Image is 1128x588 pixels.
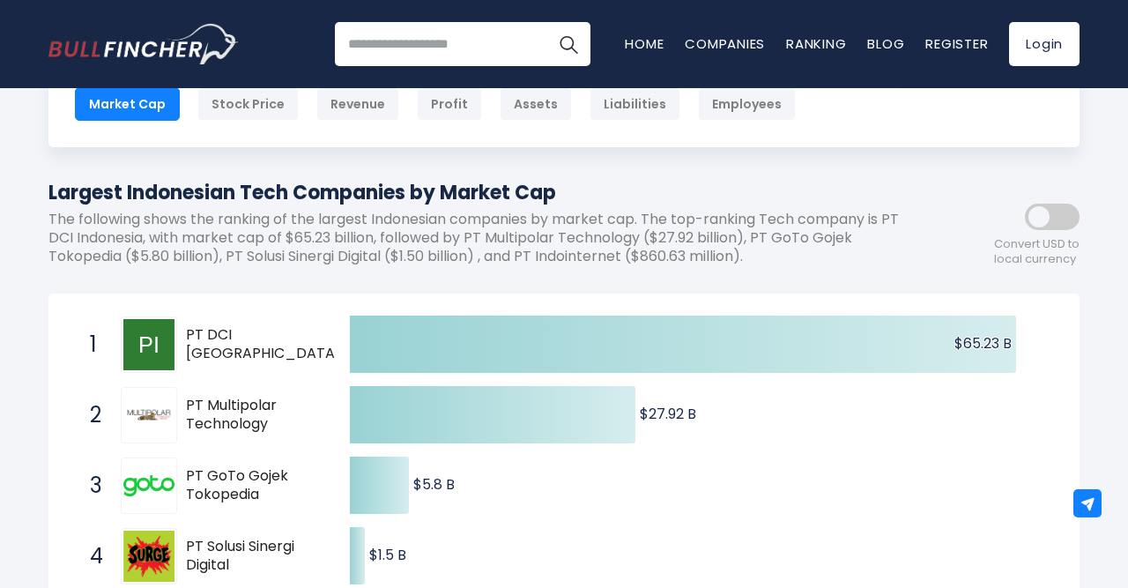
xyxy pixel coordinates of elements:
span: 3 [81,471,99,501]
div: Employees [698,87,796,121]
a: Companies [685,34,765,53]
text: $5.8 B [413,474,455,495]
a: Ranking [786,34,846,53]
span: 4 [81,541,99,571]
div: Profit [417,87,482,121]
a: Blog [867,34,904,53]
a: Go to homepage [48,24,238,64]
a: Register [925,34,988,53]
div: Liabilities [590,87,680,121]
span: PT DCI [GEOGRAPHIC_DATA] [186,326,341,363]
span: PT Multipolar Technology [186,397,319,434]
div: Stock Price [197,87,299,121]
img: PT Multipolar Technology [123,390,174,441]
img: PT DCI Indonesia [123,319,174,370]
img: Bullfincher logo [48,24,239,64]
text: $27.92 B [640,404,696,424]
span: Convert USD to local currency [994,237,1080,267]
span: 1 [81,330,99,360]
button: Search [546,22,590,66]
img: PT Solusi Sinergi Digital [123,531,174,582]
span: PT GoTo Gojek Tokopedia [186,467,319,504]
a: Login [1009,22,1080,66]
span: PT Solusi Sinergi Digital [186,538,319,575]
div: Revenue [316,87,399,121]
div: Assets [500,87,572,121]
text: $65.23 B [954,333,1012,354]
a: Home [625,34,664,53]
img: PT GoTo Gojek Tokopedia [123,475,174,496]
p: The following shows the ranking of the largest Indonesian companies by market cap. The top-rankin... [48,211,921,265]
h1: Largest Indonesian Tech Companies by Market Cap [48,178,921,207]
text: $1.5 B [369,545,406,565]
span: 2 [81,400,99,430]
div: Market Cap [75,87,180,121]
